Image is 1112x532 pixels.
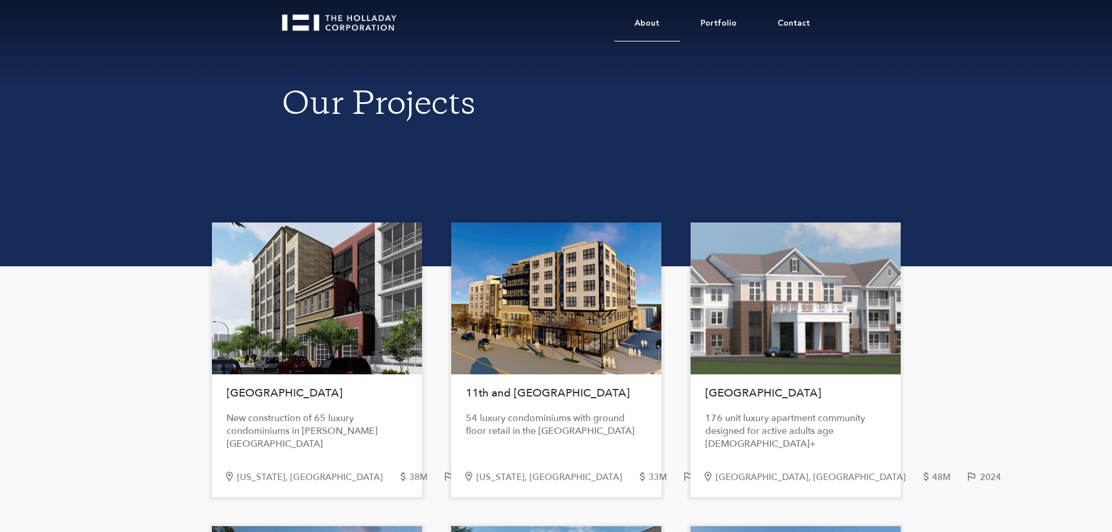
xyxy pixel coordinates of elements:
[282,88,831,125] h1: Our Projects
[932,472,965,482] div: 48M
[716,472,921,482] div: [GEOGRAPHIC_DATA], [GEOGRAPHIC_DATA]
[476,472,637,482] div: [US_STATE], [GEOGRAPHIC_DATA]
[466,380,647,406] h1: 11th and [GEOGRAPHIC_DATA]
[409,472,442,482] div: 38M
[614,6,680,41] a: About
[757,6,831,41] a: Contact
[237,472,398,482] div: [US_STATE], [GEOGRAPHIC_DATA]
[282,6,407,31] a: home
[226,412,407,450] div: New construction of 65 luxury condominiums in [PERSON_NAME][GEOGRAPHIC_DATA]
[680,6,757,41] a: Portfolio
[980,472,1016,482] div: 2024
[705,412,886,450] div: 176 unit luxury apartment community designed for active adults age [DEMOGRAPHIC_DATA]+
[466,412,647,437] div: 54 luxury condominiums with ground floor retail in the [GEOGRAPHIC_DATA]
[649,472,682,482] div: 33M
[705,380,886,406] h1: [GEOGRAPHIC_DATA]
[226,380,407,406] h1: [GEOGRAPHIC_DATA]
